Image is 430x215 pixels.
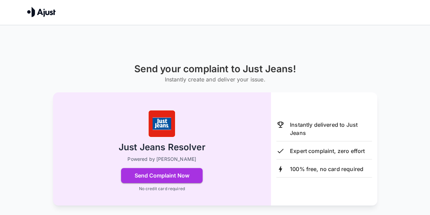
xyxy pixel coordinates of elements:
[127,156,196,163] p: Powered by [PERSON_NAME]
[139,186,185,192] p: No credit card required
[290,147,365,155] p: Expert complaint, zero effort
[134,63,296,75] h1: Send your complaint to Just Jeans!
[27,7,56,17] img: Ajust
[119,141,205,153] h2: Just Jeans Resolver
[290,121,372,137] p: Instantly delivered to Just Jeans
[148,110,175,137] img: Just Jeans
[290,165,363,173] p: 100% free, no card required
[121,168,203,183] button: Send Complaint Now
[134,75,296,84] h6: Instantly create and deliver your issue.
